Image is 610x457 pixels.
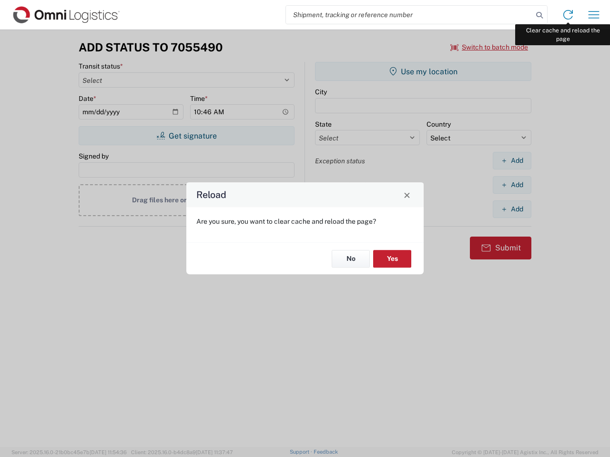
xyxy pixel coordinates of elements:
input: Shipment, tracking or reference number [286,6,533,24]
p: Are you sure, you want to clear cache and reload the page? [196,217,414,226]
button: Yes [373,250,411,268]
button: Close [400,188,414,201]
h4: Reload [196,188,226,202]
button: No [332,250,370,268]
